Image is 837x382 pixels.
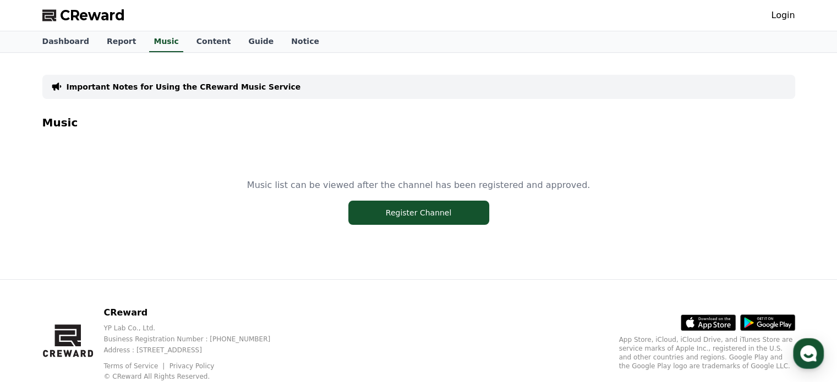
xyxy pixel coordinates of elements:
[103,335,288,344] p: Business Registration Number : [PHONE_NUMBER]
[28,307,47,316] span: Home
[103,324,288,333] p: YP Lab Co., Ltd.
[42,117,795,129] h4: Music
[73,291,142,318] a: Messages
[619,335,795,370] p: App Store, iCloud, iCloud Drive, and iTunes Store are service marks of Apple Inc., registered in ...
[163,307,190,316] span: Settings
[188,31,240,52] a: Content
[282,31,328,52] a: Notice
[34,31,98,52] a: Dashboard
[91,308,124,317] span: Messages
[771,9,795,22] a: Login
[239,31,282,52] a: Guide
[67,81,301,92] a: Important Notes for Using the CReward Music Service
[42,7,125,24] a: CReward
[169,362,215,370] a: Privacy Policy
[103,362,166,370] a: Terms of Service
[103,372,288,381] p: © CReward All Rights Reserved.
[149,31,183,52] a: Music
[3,291,73,318] a: Home
[247,179,590,192] p: Music list can be viewed after the channel has been registered and approved.
[60,7,125,24] span: CReward
[142,291,211,318] a: Settings
[103,346,288,355] p: Address : [STREET_ADDRESS]
[103,306,288,319] p: CReward
[98,31,145,52] a: Report
[348,201,489,225] button: Register Channel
